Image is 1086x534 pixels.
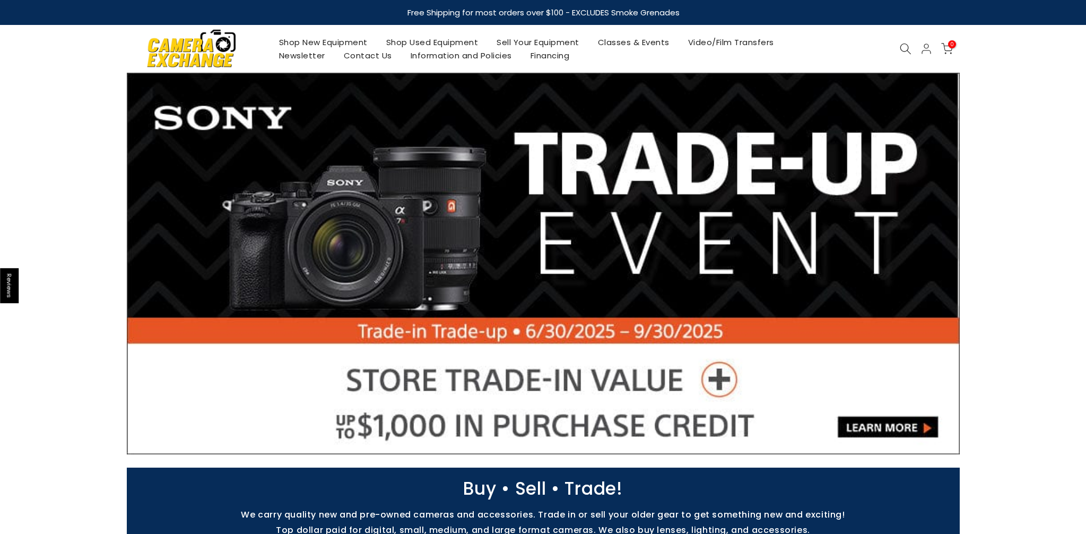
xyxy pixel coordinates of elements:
[521,49,579,62] a: Financing
[588,36,679,49] a: Classes & Events
[557,437,563,443] li: Page dot 5
[546,437,552,443] li: Page dot 4
[679,36,783,49] a: Video/Film Transfers
[948,40,956,48] span: 0
[941,43,953,55] a: 0
[524,437,529,443] li: Page dot 2
[121,484,965,494] p: Buy • Sell • Trade!
[568,437,574,443] li: Page dot 6
[270,49,334,62] a: Newsletter
[488,36,589,49] a: Sell Your Equipment
[121,510,965,520] p: We carry quality new and pre-owned cameras and accessories. Trade in or sell your older gear to g...
[377,36,488,49] a: Shop Used Equipment
[535,437,541,443] li: Page dot 3
[407,7,679,18] strong: Free Shipping for most orders over $100 - EXCLUDES Smoke Grenades
[512,437,518,443] li: Page dot 1
[270,36,377,49] a: Shop New Equipment
[334,49,401,62] a: Contact Us
[401,49,521,62] a: Information and Policies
